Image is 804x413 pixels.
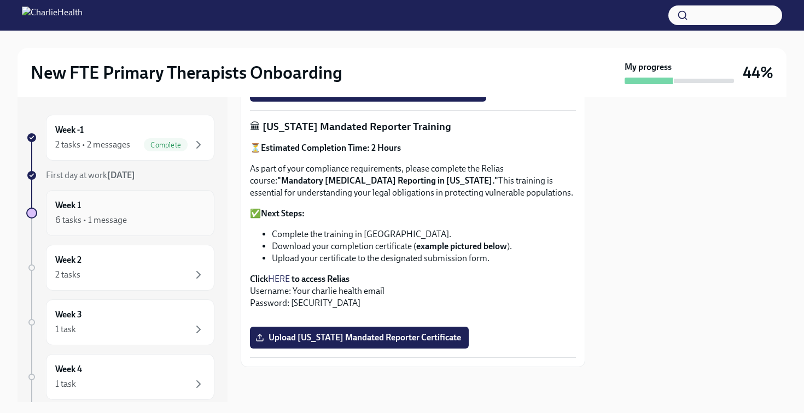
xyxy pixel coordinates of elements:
[26,190,214,236] a: Week 16 tasks • 1 message
[26,299,214,345] a: Week 31 task
[144,141,188,149] span: Complete
[55,323,76,335] div: 1 task
[55,214,127,226] div: 6 tasks • 1 message
[250,163,576,199] p: As part of your compliance requirements, please complete the Relias course: This training is esse...
[55,124,84,136] h6: Week -1
[55,254,81,266] h6: Week 2
[250,274,268,284] strong: Click
[743,63,773,82] h3: 44%
[272,240,576,252] li: Download your completion certificate ( ).
[31,62,342,84] h2: New FTE Primary Therapists Onboarding
[250,208,576,220] p: ✅
[250,327,469,349] label: Upload [US_STATE] Mandated Reporter Certificate
[261,208,305,219] strong: Next Steps:
[292,274,349,284] strong: to access Relias
[250,142,576,154] p: ⏳
[261,143,401,153] strong: Estimated Completion Time: 2 Hours
[46,170,135,180] span: First day at work
[107,170,135,180] strong: [DATE]
[250,273,576,309] p: Username: Your charlie health email Password: [SECURITY_DATA]
[26,169,214,181] a: First day at work[DATE]
[55,269,80,281] div: 2 tasks
[55,139,130,151] div: 2 tasks • 2 messages
[55,363,82,375] h6: Week 4
[416,241,507,251] strong: example pictured below
[277,175,498,186] strong: "Mandatory [MEDICAL_DATA] Reporting in [US_STATE]."
[26,245,214,291] a: Week 22 tasks
[26,115,214,161] a: Week -12 tasks • 2 messagesComplete
[258,332,461,343] span: Upload [US_STATE] Mandated Reporter Certificate
[272,228,576,240] li: Complete the training in [GEOGRAPHIC_DATA].
[55,199,81,211] h6: Week 1
[250,120,576,134] p: 🏛 [US_STATE] Mandated Reporter Training
[22,7,83,24] img: CharlieHealth
[272,252,576,264] li: Upload your certificate to the designated submission form.
[26,354,214,400] a: Week 41 task
[268,274,290,284] a: HERE
[55,309,82,321] h6: Week 3
[55,378,76,390] div: 1 task
[625,61,672,73] strong: My progress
